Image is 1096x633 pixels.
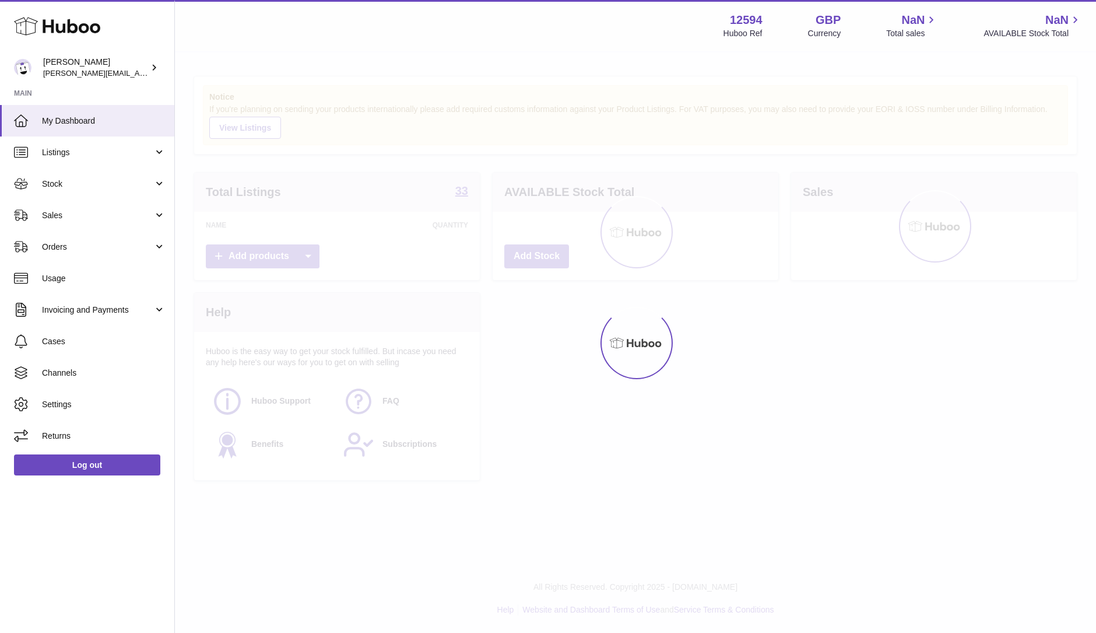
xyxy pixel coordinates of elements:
[42,273,166,284] span: Usage
[816,12,841,28] strong: GBP
[42,147,153,158] span: Listings
[14,454,160,475] a: Log out
[43,68,234,78] span: [PERSON_NAME][EMAIL_ADDRESS][DOMAIN_NAME]
[42,305,153,316] span: Invoicing and Payments
[14,59,31,76] img: owen@wearemakewaves.com
[886,12,938,39] a: NaN Total sales
[901,12,925,28] span: NaN
[983,28,1082,39] span: AVAILABLE Stock Total
[808,28,841,39] div: Currency
[43,57,148,79] div: [PERSON_NAME]
[42,242,153,253] span: Orders
[730,12,763,28] strong: 12594
[42,116,166,127] span: My Dashboard
[42,368,166,379] span: Channels
[886,28,938,39] span: Total sales
[723,28,763,39] div: Huboo Ref
[1045,12,1069,28] span: NaN
[42,336,166,347] span: Cases
[983,12,1082,39] a: NaN AVAILABLE Stock Total
[42,179,153,190] span: Stock
[42,431,166,442] span: Returns
[42,210,153,221] span: Sales
[42,399,166,410] span: Settings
